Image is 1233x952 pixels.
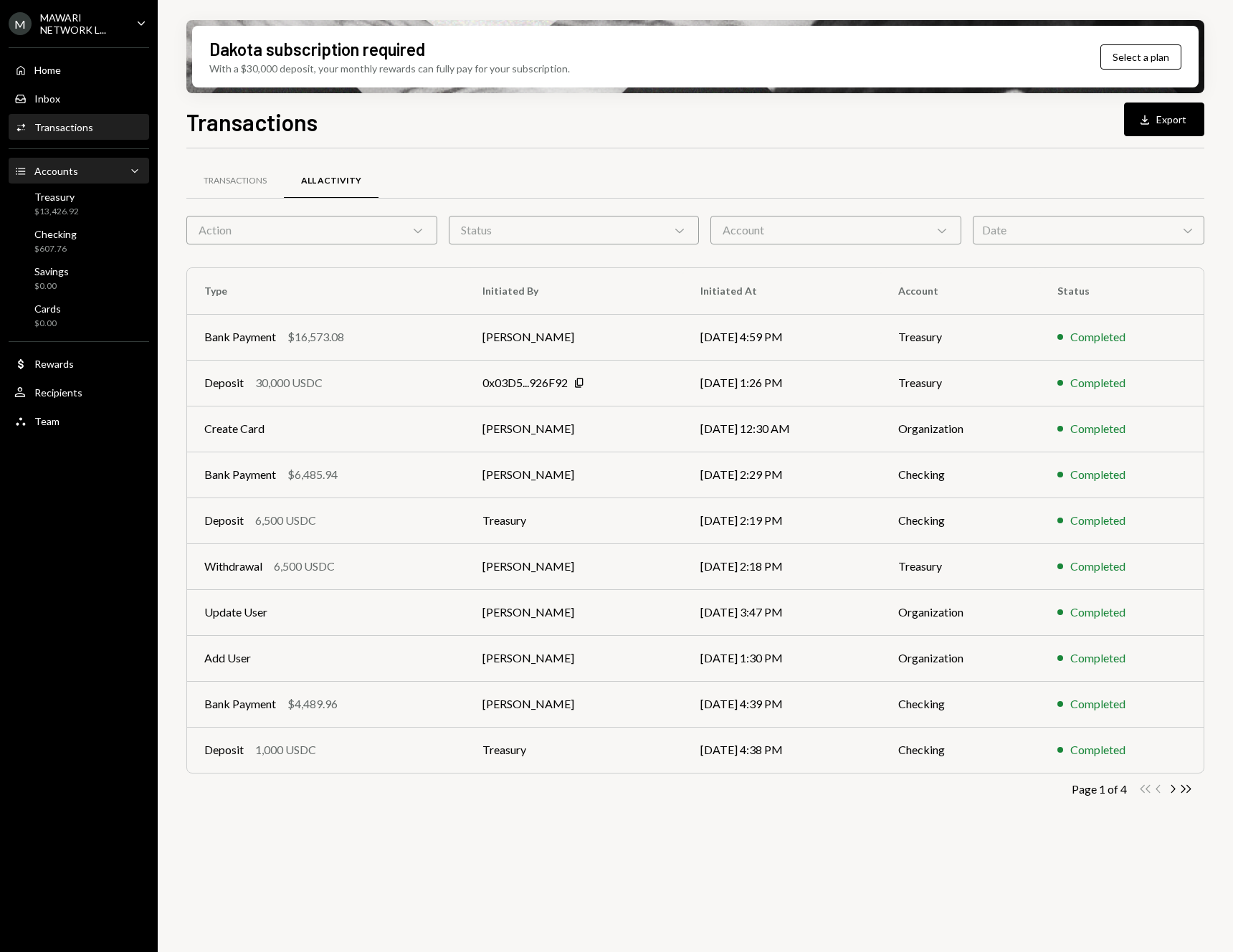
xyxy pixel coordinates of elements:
td: [DATE] 1:30 PM [683,635,881,681]
div: M [9,12,32,35]
a: Team [9,408,149,434]
td: Create Card [187,406,465,452]
div: $16,573.08 [287,328,344,346]
div: Inbox [34,92,60,105]
th: Type [187,268,465,314]
td: Checking [881,452,1040,498]
div: Completed [1070,466,1125,483]
div: Accounts [34,165,78,177]
div: MAWARI NETWORK L... [40,11,125,36]
td: Treasury [465,727,684,773]
td: [DATE] 1:26 PM [683,360,881,406]
td: [PERSON_NAME] [465,314,684,360]
div: Deposit [204,374,244,391]
td: [PERSON_NAME] [465,635,684,681]
div: Status [449,216,700,244]
a: Savings$0.00 [9,261,149,295]
td: Treasury [465,498,684,543]
td: Update User [187,589,465,635]
div: Completed [1070,374,1125,391]
a: Home [9,57,149,82]
td: [PERSON_NAME] [465,589,684,635]
a: Recipients [9,379,149,405]
a: Checking$607.76 [9,224,149,258]
div: Account [710,216,961,244]
td: Organization [881,589,1040,635]
div: $0.00 [34,280,69,292]
div: $0.00 [34,318,61,330]
div: Action [186,216,437,244]
div: Team [34,415,59,427]
td: Treasury [881,543,1040,589]
div: $6,485.94 [287,466,338,483]
td: [PERSON_NAME] [465,681,684,727]
td: [PERSON_NAME] [465,406,684,452]
div: Deposit [204,741,244,758]
th: Account [881,268,1040,314]
div: 6,500 USDC [274,558,335,575]
td: Organization [881,406,1040,452]
td: [DATE] 4:59 PM [683,314,881,360]
div: Checking [34,228,77,240]
a: Cards$0.00 [9,298,149,333]
div: $4,489.96 [287,695,338,713]
a: Treasury$13,426.92 [9,186,149,221]
div: Bank Payment [204,328,276,346]
div: Completed [1070,695,1125,713]
div: Completed [1070,741,1125,758]
td: [DATE] 12:30 AM [683,406,881,452]
div: All Activity [301,175,361,187]
td: Treasury [881,314,1040,360]
div: Bank Payment [204,695,276,713]
td: [DATE] 4:39 PM [683,681,881,727]
div: $607.76 [34,243,77,255]
td: Add User [187,635,465,681]
td: Checking [881,727,1040,773]
div: Treasury [34,191,79,203]
a: Transactions [186,163,284,199]
td: Checking [881,681,1040,727]
a: Rewards [9,351,149,376]
div: Recipients [34,386,82,399]
a: Inbox [9,85,149,111]
td: [DATE] 2:18 PM [683,543,881,589]
button: Export [1124,103,1204,136]
div: Completed [1070,604,1125,621]
td: [PERSON_NAME] [465,452,684,498]
div: Completed [1070,420,1125,437]
div: With a $30,000 deposit, your monthly rewards can fully pay for your subscription. [209,61,570,76]
td: [DATE] 2:19 PM [683,498,881,543]
td: Organization [881,635,1040,681]
h1: Transactions [186,108,318,136]
div: Bank Payment [204,466,276,483]
a: Transactions [9,114,149,140]
a: Accounts [9,158,149,184]
div: Page 1 of 4 [1072,782,1127,796]
div: Completed [1070,558,1125,575]
div: Withdrawal [204,558,262,575]
div: Deposit [204,512,244,529]
td: Checking [881,498,1040,543]
div: Completed [1070,512,1125,529]
td: [DATE] 2:29 PM [683,452,881,498]
th: Status [1040,268,1204,314]
button: Select a plan [1100,44,1181,70]
div: 30,000 USDC [255,374,323,391]
div: Rewards [34,358,74,370]
div: Home [34,64,61,76]
div: Date [973,216,1204,244]
div: Savings [34,265,69,277]
div: $13,426.92 [34,206,79,218]
div: 1,000 USDC [255,741,316,758]
a: All Activity [284,163,379,199]
td: Treasury [881,360,1040,406]
td: [DATE] 3:47 PM [683,589,881,635]
td: [DATE] 4:38 PM [683,727,881,773]
div: Completed [1070,649,1125,667]
div: Completed [1070,328,1125,346]
div: Transactions [204,175,267,187]
th: Initiated At [683,268,881,314]
div: Cards [34,303,61,315]
div: Transactions [34,121,93,133]
td: [PERSON_NAME] [465,543,684,589]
